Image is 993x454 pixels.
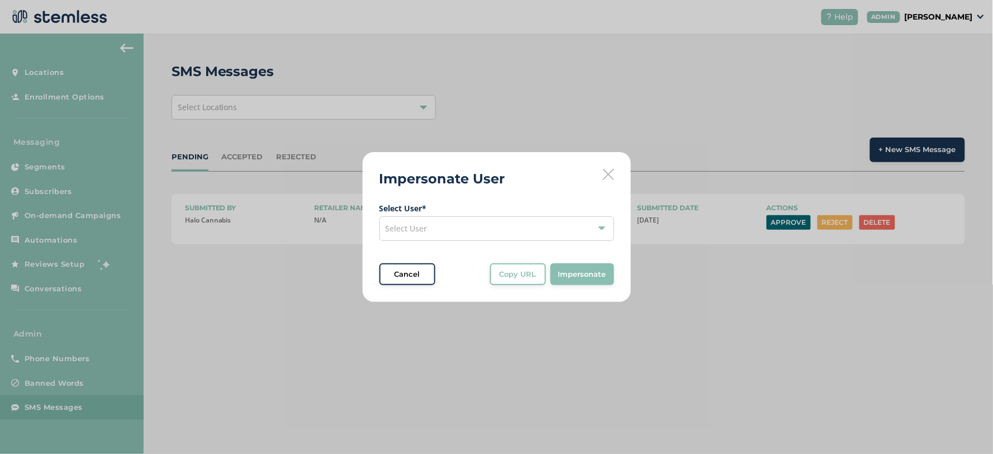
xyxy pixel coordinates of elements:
span: Copy URL [500,269,536,280]
label: Select User [379,202,614,214]
span: Cancel [395,269,420,280]
button: Cancel [379,263,435,286]
button: Impersonate [550,263,614,286]
span: Select User [386,223,427,234]
button: Copy URL [490,263,546,286]
span: Impersonate [558,269,606,280]
iframe: Chat Widget [937,400,993,454]
h2: Impersonate User [379,169,505,189]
